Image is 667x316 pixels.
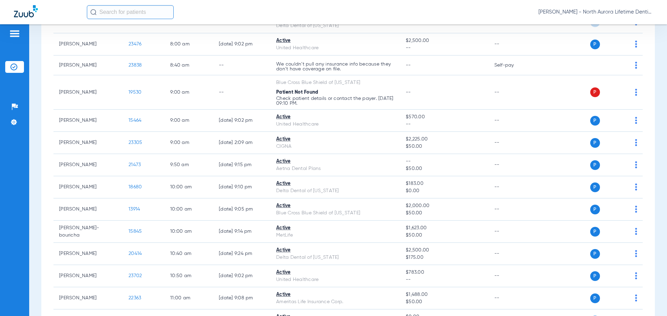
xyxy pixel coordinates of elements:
[406,158,483,165] span: --
[406,298,483,306] span: $50.00
[276,158,395,165] div: Active
[213,110,271,132] td: [DATE] 9:02 PM
[129,90,141,95] span: 19530
[276,187,395,195] div: Delta Dental of [US_STATE]
[276,224,395,232] div: Active
[276,269,395,276] div: Active
[276,165,395,172] div: Aetna Dental Plans
[489,75,536,110] td: --
[213,176,271,198] td: [DATE] 9:10 PM
[276,254,395,261] div: Delta Dental of [US_STATE]
[165,265,213,287] td: 10:50 AM
[90,9,97,15] img: Search Icon
[406,276,483,283] span: --
[489,132,536,154] td: --
[590,249,600,259] span: P
[213,265,271,287] td: [DATE] 9:02 PM
[129,229,142,234] span: 15845
[635,161,637,168] img: group-dot-blue.svg
[14,5,38,17] img: Zuub Logo
[165,243,213,265] td: 10:40 AM
[590,182,600,192] span: P
[165,154,213,176] td: 9:50 AM
[165,110,213,132] td: 9:00 AM
[53,198,123,221] td: [PERSON_NAME]
[406,291,483,298] span: $1,488.00
[53,110,123,132] td: [PERSON_NAME]
[406,37,483,44] span: $2,500.00
[276,202,395,210] div: Active
[406,63,411,68] span: --
[213,132,271,154] td: [DATE] 2:09 AM
[406,44,483,52] span: --
[53,176,123,198] td: [PERSON_NAME]
[53,55,123,75] td: [PERSON_NAME]
[129,118,141,123] span: 15464
[590,87,600,97] span: P
[213,75,271,110] td: --
[406,247,483,254] span: $2,500.00
[590,227,600,237] span: P
[276,180,395,187] div: Active
[165,221,213,243] td: 10:00 AM
[590,205,600,214] span: P
[53,33,123,55] td: [PERSON_NAME]
[53,75,123,110] td: [PERSON_NAME]
[538,9,653,16] span: [PERSON_NAME] - North Aurora Lifetime Dentistry
[406,113,483,121] span: $570.00
[406,90,411,95] span: --
[406,121,483,128] span: --
[53,221,123,243] td: [PERSON_NAME]-bouricha
[276,136,395,143] div: Active
[276,79,395,86] div: Blue Cross Blue Shield of [US_STATE]
[276,121,395,128] div: United Healthcare
[213,287,271,309] td: [DATE] 9:08 PM
[213,198,271,221] td: [DATE] 9:05 PM
[635,183,637,190] img: group-dot-blue.svg
[9,29,20,38] img: hamburger-icon
[213,154,271,176] td: [DATE] 9:15 PM
[635,250,637,257] img: group-dot-blue.svg
[406,224,483,232] span: $1,623.00
[276,232,395,239] div: MetLife
[406,232,483,239] span: $50.00
[53,265,123,287] td: [PERSON_NAME]
[406,210,483,217] span: $50.00
[165,198,213,221] td: 10:00 AM
[590,116,600,126] span: P
[489,110,536,132] td: --
[129,296,141,300] span: 22363
[406,136,483,143] span: $2,225.00
[165,176,213,198] td: 10:00 AM
[406,165,483,172] span: $50.00
[53,243,123,265] td: [PERSON_NAME]
[635,62,637,69] img: group-dot-blue.svg
[635,117,637,124] img: group-dot-blue.svg
[276,96,395,106] p: Check patient details or contact the payer. [DATE] 09:10 PM.
[406,180,483,187] span: $183.00
[53,132,123,154] td: [PERSON_NAME]
[489,287,536,309] td: --
[635,294,637,301] img: group-dot-blue.svg
[489,198,536,221] td: --
[489,221,536,243] td: --
[590,293,600,303] span: P
[165,132,213,154] td: 9:00 AM
[590,138,600,148] span: P
[590,271,600,281] span: P
[406,187,483,195] span: $0.00
[406,269,483,276] span: $783.00
[276,90,318,95] span: Patient Not Found
[489,176,536,198] td: --
[406,143,483,150] span: $50.00
[635,272,637,279] img: group-dot-blue.svg
[406,202,483,210] span: $2,000.00
[276,276,395,283] div: United Healthcare
[276,22,395,29] div: Delta Dental of [US_STATE]
[276,291,395,298] div: Active
[276,44,395,52] div: United Healthcare
[213,55,271,75] td: --
[590,40,600,49] span: P
[213,33,271,55] td: [DATE] 9:02 PM
[276,37,395,44] div: Active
